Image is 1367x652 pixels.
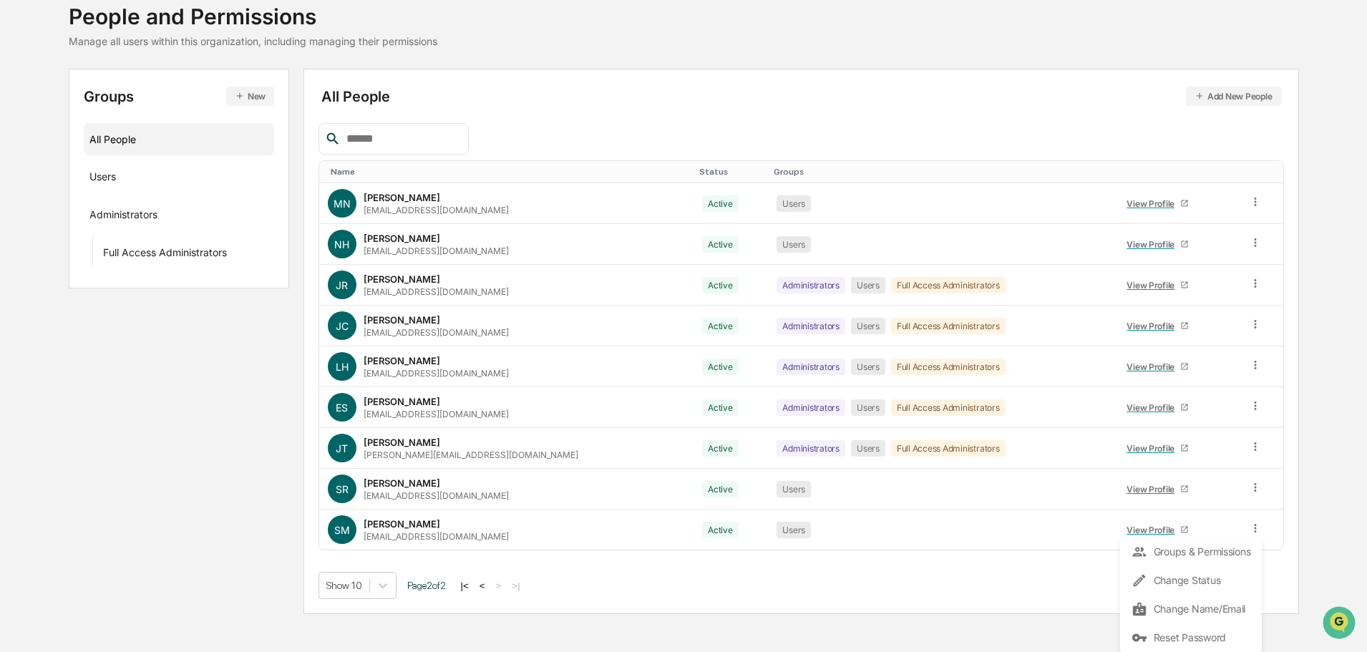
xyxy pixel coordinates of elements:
[1127,402,1180,413] div: View Profile
[364,518,440,530] div: [PERSON_NAME]
[104,182,115,193] div: 🗄️
[336,320,349,332] span: JC
[1132,600,1250,618] div: Change Name/Email
[336,483,349,495] span: SR
[1127,361,1180,372] div: View Profile
[364,205,509,215] div: [EMAIL_ADDRESS][DOMAIN_NAME]
[364,286,509,297] div: [EMAIL_ADDRESS][DOMAIN_NAME]
[364,273,440,285] div: [PERSON_NAME]
[118,180,177,195] span: Attestations
[1127,198,1180,209] div: View Profile
[364,327,509,338] div: [EMAIL_ADDRESS][DOMAIN_NAME]
[321,87,1281,106] div: All People
[334,198,351,210] span: MN
[702,195,739,212] div: Active
[89,127,269,151] div: All People
[699,167,762,177] div: Toggle SortBy
[364,477,440,489] div: [PERSON_NAME]
[364,245,509,256] div: [EMAIL_ADDRESS][DOMAIN_NAME]
[702,522,739,538] div: Active
[336,402,348,414] span: ES
[1186,87,1281,106] button: Add New People
[1127,280,1180,291] div: View Profile
[777,399,845,416] div: Administrators
[334,238,349,250] span: NH
[702,399,739,416] div: Active
[336,361,349,373] span: LH
[1121,193,1195,215] a: View Profile
[777,522,811,538] div: Users
[49,124,181,135] div: We're available if you need us!
[777,440,845,457] div: Administrators
[702,481,739,497] div: Active
[226,87,274,106] button: New
[142,243,173,253] span: Pylon
[851,359,885,375] div: Users
[891,440,1006,457] div: Full Access Administrators
[1127,484,1180,495] div: View Profile
[777,318,845,334] div: Administrators
[1252,167,1278,177] div: Toggle SortBy
[98,175,183,200] a: 🗄️Attestations
[331,167,688,177] div: Toggle SortBy
[407,580,446,591] span: Page 2 of 2
[364,192,440,203] div: [PERSON_NAME]
[475,580,490,592] button: <
[1121,396,1195,419] a: View Profile
[1132,629,1250,646] div: Reset Password
[364,368,509,379] div: [EMAIL_ADDRESS][DOMAIN_NAME]
[851,440,885,457] div: Users
[1127,443,1180,454] div: View Profile
[29,208,90,222] span: Data Lookup
[891,399,1006,416] div: Full Access Administrators
[1121,437,1195,459] a: View Profile
[14,30,261,53] p: How can we help?
[364,449,578,460] div: [PERSON_NAME][EMAIL_ADDRESS][DOMAIN_NAME]
[851,399,885,416] div: Users
[89,208,157,225] div: Administrators
[851,277,885,293] div: Users
[777,359,845,375] div: Administrators
[1118,167,1235,177] div: Toggle SortBy
[1127,525,1180,535] div: View Profile
[1121,478,1195,500] a: View Profile
[336,279,348,291] span: JR
[364,396,440,407] div: [PERSON_NAME]
[14,182,26,193] div: 🖐️
[9,202,96,228] a: 🔎Data Lookup
[702,277,739,293] div: Active
[1121,274,1195,296] a: View Profile
[702,318,739,334] div: Active
[69,35,437,47] div: Manage all users within this organization, including managing their permissions
[364,355,440,366] div: [PERSON_NAME]
[1127,321,1180,331] div: View Profile
[774,167,1106,177] div: Toggle SortBy
[84,87,275,106] div: Groups
[364,437,440,448] div: [PERSON_NAME]
[702,359,739,375] div: Active
[49,110,235,124] div: Start new chat
[702,236,739,253] div: Active
[457,580,473,592] button: |<
[891,318,1006,334] div: Full Access Administrators
[777,236,811,253] div: Users
[103,246,227,263] div: Full Access Administrators
[334,524,350,536] span: SM
[364,409,509,419] div: [EMAIL_ADDRESS][DOMAIN_NAME]
[1321,605,1360,643] iframe: Open customer support
[9,175,98,200] a: 🖐️Preclearance
[507,580,524,592] button: >|
[364,233,440,244] div: [PERSON_NAME]
[336,442,348,454] span: JT
[14,110,40,135] img: 1746055101610-c473b297-6a78-478c-a979-82029cc54cd1
[1121,519,1195,541] a: View Profile
[1121,233,1195,256] a: View Profile
[702,440,739,457] div: Active
[14,209,26,220] div: 🔎
[851,318,885,334] div: Users
[777,277,845,293] div: Administrators
[89,170,116,188] div: Users
[364,314,440,326] div: [PERSON_NAME]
